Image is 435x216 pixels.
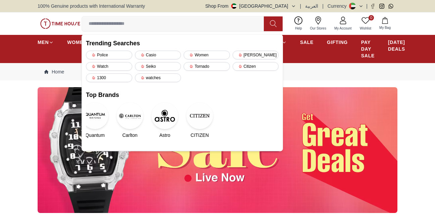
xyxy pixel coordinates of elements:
[38,36,54,48] a: MEN
[86,90,279,100] h2: Top Brands
[291,15,306,32] a: Help
[322,3,324,9] span: |
[356,15,375,32] a: 0Wishlist
[184,62,230,71] div: Tornado
[332,26,354,31] span: My Account
[38,3,145,9] span: 100% Genuine products with International Warranty
[361,36,375,62] a: PAY DAY SALE
[186,102,213,129] img: CITIZEN
[82,102,108,129] img: Quantum
[121,102,139,139] a: CarltonCarlton
[86,73,132,82] div: 1300
[361,39,375,59] span: PAY DAY SALE
[357,26,374,31] span: Wishlist
[40,18,80,29] img: ...
[122,132,137,139] span: Carlton
[159,132,171,139] span: Astro
[300,3,301,9] span: |
[307,26,329,31] span: Our Stores
[300,39,313,46] span: SALE
[233,62,279,71] div: Citizen
[85,132,105,139] span: Quantum
[67,36,92,48] a: WOMEN
[38,87,397,213] img: ...
[86,51,132,59] div: Police
[233,51,279,59] div: [PERSON_NAME]
[300,36,313,48] a: SALE
[388,39,405,52] span: [DATE] DEALS
[191,132,209,139] span: CITIZEN
[184,51,230,59] div: Women
[327,36,348,48] a: GIFTING
[231,3,237,9] img: United Arab Emirates
[135,62,181,71] div: Seiko
[328,3,349,9] div: Currency
[379,4,384,9] a: Instagram
[116,102,143,129] img: Carlton
[67,39,87,46] span: WOMEN
[156,102,174,139] a: AstroAstro
[366,3,368,9] span: |
[306,15,330,32] a: Our Stores
[205,3,296,9] button: Shop From[GEOGRAPHIC_DATA]
[38,63,397,80] nav: Breadcrumb
[38,39,49,46] span: MEN
[377,25,393,30] span: My Bag
[86,102,104,139] a: QuantumQuantum
[86,39,279,48] h2: Trending Searches
[135,51,181,59] div: Casio
[191,102,209,139] a: CITIZENCITIZEN
[375,16,395,32] button: My Bag
[369,15,374,20] span: 0
[151,102,178,129] img: Astro
[327,39,348,46] span: GIFTING
[292,26,305,31] span: Help
[86,62,132,71] div: Watch
[388,36,405,55] a: [DATE] DEALS
[305,3,318,9] button: العربية
[135,73,181,82] div: watches
[370,4,375,9] a: Facebook
[44,68,64,75] a: Home
[388,4,393,9] a: Whatsapp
